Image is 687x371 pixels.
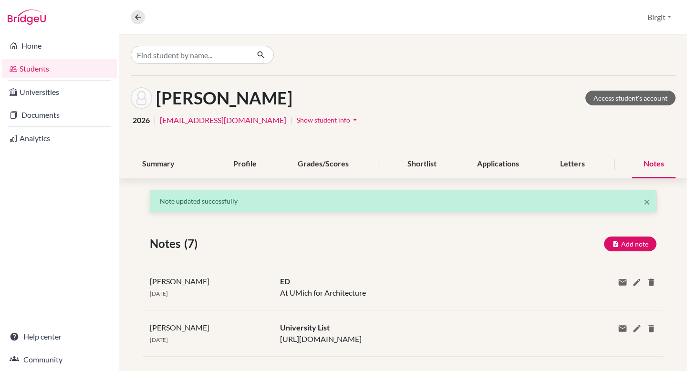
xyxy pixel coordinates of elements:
div: Letters [549,150,596,178]
h1: [PERSON_NAME] [156,88,292,108]
div: Profile [222,150,268,178]
span: [DATE] [150,336,168,343]
button: Show student infoarrow_drop_down [296,113,360,127]
a: Universities [2,82,117,102]
button: Add note [604,237,656,251]
span: | [290,114,292,126]
div: [URL][DOMAIN_NAME] [273,322,577,345]
span: Notes [150,235,184,252]
img: Bridge-U [8,10,46,25]
span: ED [280,277,290,286]
button: Close [644,196,650,207]
i: arrow_drop_down [350,115,360,124]
div: Shortlist [396,150,448,178]
div: Notes [632,150,676,178]
span: | [154,114,156,126]
a: Community [2,350,117,369]
div: Grades/Scores [286,150,360,178]
a: Help center [2,327,117,346]
div: Summary [131,150,186,178]
span: Show student info [297,116,350,124]
span: [PERSON_NAME] [150,277,209,286]
img: Riya Kapadia's avatar [131,87,152,109]
span: [DATE] [150,290,168,297]
div: At UMich for Architecture [273,276,577,299]
span: [PERSON_NAME] [150,323,209,332]
a: [EMAIL_ADDRESS][DOMAIN_NAME] [160,114,286,126]
span: 2026 [133,114,150,126]
button: Birgit [643,8,676,26]
a: Students [2,59,117,78]
a: Analytics [2,129,117,148]
span: University List [280,323,330,332]
span: × [644,195,650,208]
input: Find student by name... [131,46,249,64]
p: Note updated successfully [160,196,646,206]
a: Access student's account [585,91,676,105]
span: (7) [184,235,201,252]
a: Documents [2,105,117,124]
a: Home [2,36,117,55]
div: Applications [466,150,531,178]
